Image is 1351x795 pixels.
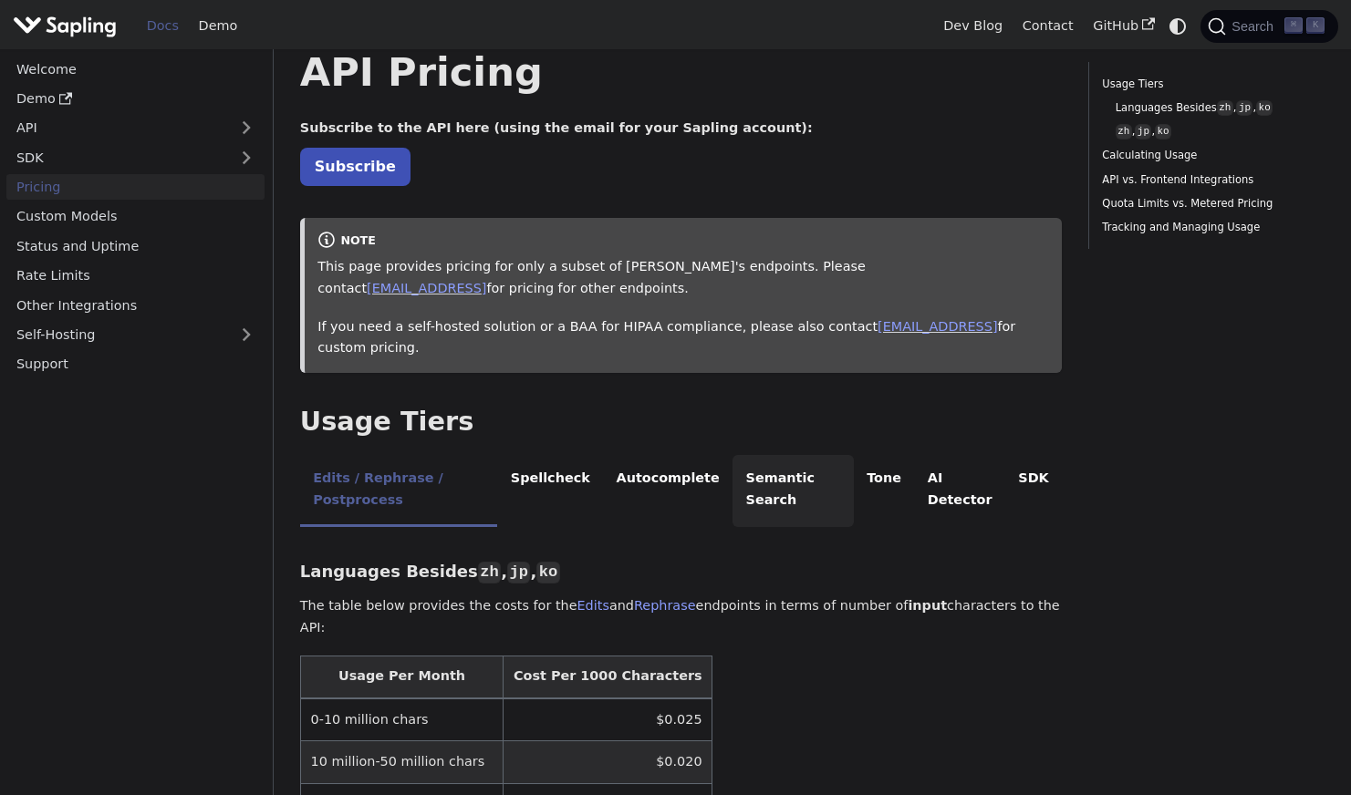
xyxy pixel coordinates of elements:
[189,12,247,40] a: Demo
[1102,147,1318,164] a: Calculating Usage
[536,562,559,583] code: ko
[1102,76,1318,93] a: Usage Tiers
[1135,124,1151,139] code: jp
[933,12,1012,40] a: Dev Blog
[300,406,1062,439] h2: Usage Tiers
[317,231,1049,253] div: note
[504,741,712,783] td: $0.020
[914,455,1005,527] li: AI Detector
[1165,13,1191,39] button: Switch between dark and light mode (currently system mode)
[6,203,265,230] a: Custom Models
[1116,123,1312,140] a: zh,jp,ko
[13,13,123,39] a: Sapling.ai
[300,698,503,741] td: 0-10 million chars
[878,319,997,334] a: [EMAIL_ADDRESS]
[300,656,503,698] th: Usage Per Month
[300,562,1062,583] h3: Languages Besides , ,
[634,598,696,613] a: Rephrase
[367,281,486,295] a: [EMAIL_ADDRESS]
[6,263,265,289] a: Rate Limits
[908,598,947,613] strong: input
[6,115,228,141] a: API
[6,174,265,201] a: Pricing
[6,292,265,318] a: Other Integrations
[1226,19,1284,34] span: Search
[228,144,265,170] button: Expand sidebar category 'SDK'
[1102,171,1318,189] a: API vs. Frontend Integrations
[300,148,410,185] a: Subscribe
[137,12,189,40] a: Docs
[228,115,265,141] button: Expand sidebar category 'API'
[1256,100,1273,116] code: ko
[6,322,265,348] a: Self-Hosting
[854,455,915,527] li: Tone
[1200,10,1337,43] button: Search (Command+K)
[1116,99,1312,117] a: Languages Besideszh,jp,ko
[300,455,498,527] li: Edits / Rephrase / Postprocess
[6,232,265,259] a: Status and Uptime
[317,256,1049,300] p: This page provides pricing for only a subset of [PERSON_NAME]'s endpoints. Please contact for pri...
[6,56,265,82] a: Welcome
[13,13,117,39] img: Sapling.ai
[1284,17,1303,34] kbd: ⌘
[1102,195,1318,212] a: Quota Limits vs. Metered Pricing
[1155,124,1171,139] code: ko
[507,562,530,583] code: jp
[577,598,609,613] a: Edits
[497,455,603,527] li: Spellcheck
[1217,100,1233,116] code: zh
[603,455,733,527] li: Autocomplete
[1236,100,1252,116] code: jp
[300,120,813,135] strong: Subscribe to the API here (using the email for your Sapling account):
[300,595,1062,639] p: The table below provides the costs for the and endpoints in terms of number of characters to the ...
[1005,455,1062,527] li: SDK
[1013,12,1084,40] a: Contact
[6,86,265,112] a: Demo
[504,698,712,741] td: $0.025
[1102,219,1318,236] a: Tracking and Managing Usage
[300,741,503,783] td: 10 million-50 million chars
[1306,17,1325,34] kbd: K
[300,47,1062,97] h1: API Pricing
[6,351,265,377] a: Support
[478,562,501,583] code: zh
[1116,124,1132,139] code: zh
[6,144,228,170] a: SDK
[504,656,712,698] th: Cost Per 1000 Characters
[733,455,854,527] li: Semantic Search
[317,316,1049,360] p: If you need a self-hosted solution or a BAA for HIPAA compliance, please also contact for custom ...
[1083,12,1164,40] a: GitHub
